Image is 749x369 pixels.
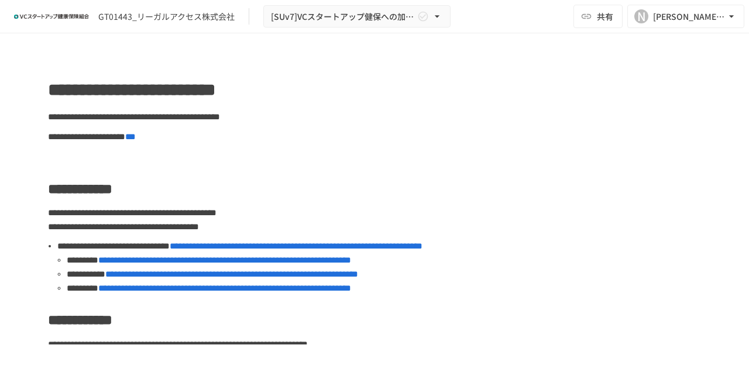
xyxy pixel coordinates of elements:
[573,5,623,28] button: 共有
[653,9,726,24] div: [PERSON_NAME][EMAIL_ADDRESS][DOMAIN_NAME]
[634,9,648,23] div: N
[14,7,89,26] img: ZDfHsVrhrXUoWEWGWYf8C4Fv4dEjYTEDCNvmL73B7ox
[627,5,744,28] button: N[PERSON_NAME][EMAIL_ADDRESS][DOMAIN_NAME]
[597,10,613,23] span: 共有
[263,5,451,28] button: [SUv7]VCスタートアップ健保への加入申請手続き
[98,11,235,23] div: GT01443_リーガルアクセス株式会社
[271,9,415,24] span: [SUv7]VCスタートアップ健保への加入申請手続き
